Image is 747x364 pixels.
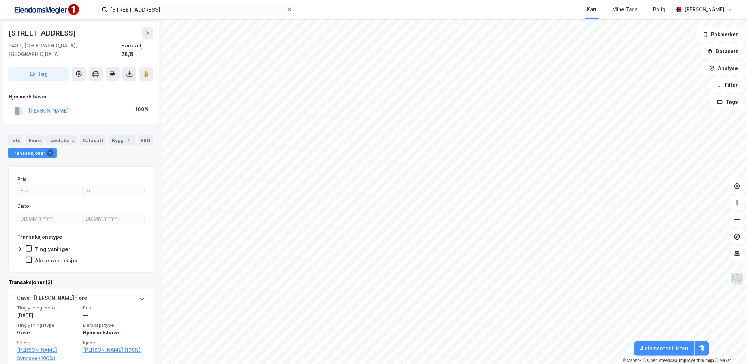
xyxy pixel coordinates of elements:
div: Transaksjoner [8,148,57,158]
div: 1 [125,137,132,144]
a: [PERSON_NAME] (100%) [83,346,145,354]
button: Analyse [703,61,744,75]
div: Gave [17,328,79,337]
span: Tinglysningstype [17,322,79,328]
a: Improve this map [679,358,714,363]
a: [PERSON_NAME] Synnøve (100%) [17,346,79,363]
button: Tags [711,95,744,109]
div: Transaksjoner (2) [8,278,153,287]
input: DD.MM.YYYY [83,213,144,224]
div: Leietakere [46,135,77,145]
div: Datasett [80,135,106,145]
button: Bokmerker [697,27,744,41]
div: Gave - [PERSON_NAME] flere [17,294,87,305]
a: Mapbox [622,358,642,363]
div: Eiere [26,135,44,145]
button: Filter [710,78,744,92]
div: 100% [135,105,149,114]
div: ESG [138,135,153,145]
iframe: Chat Widget [712,330,747,364]
input: DD.MM.YYYY [18,213,79,224]
span: Kjøper [83,340,145,346]
div: [PERSON_NAME] [684,5,724,14]
button: Datasett [701,44,744,58]
div: Kart [587,5,597,14]
img: Z [730,272,744,286]
span: Selger [17,340,79,346]
span: Eierskapstype [83,322,145,328]
div: Dato [17,202,29,210]
div: Kontrollprogram for chat [712,330,747,364]
input: Fra [18,185,79,196]
button: Tag [8,67,69,81]
div: Hjemmelshaver [9,92,153,101]
span: Tinglysningsdato [17,305,79,311]
a: OpenStreetMap [643,358,677,363]
div: Tinglysninger [35,246,70,253]
div: [DATE] [17,311,79,320]
div: 9430, [GEOGRAPHIC_DATA], [GEOGRAPHIC_DATA] [8,41,121,58]
div: — [83,311,145,320]
input: Til [83,185,144,196]
button: 4 elementer i listen [634,341,695,356]
div: Bygg [109,135,135,145]
div: Info [8,135,23,145]
img: F4PB6Px+NJ5v8B7XTbfpPpyloAAAAASUVORK5CYII= [11,2,82,18]
span: Pris [83,305,145,311]
div: Bolig [653,5,665,14]
div: Hjemmelshaver [83,328,145,337]
div: Pris [17,175,27,184]
div: Harstad, 28/6 [121,41,153,58]
div: Transaksjonstype [17,233,62,241]
input: Søk på adresse, matrikkel, gårdeiere, leietakere eller personer [107,4,287,15]
div: Aksjetransaksjon [35,257,79,264]
div: [STREET_ADDRESS] [8,27,77,39]
div: 2 [47,149,54,157]
div: Mine Tags [612,5,638,14]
